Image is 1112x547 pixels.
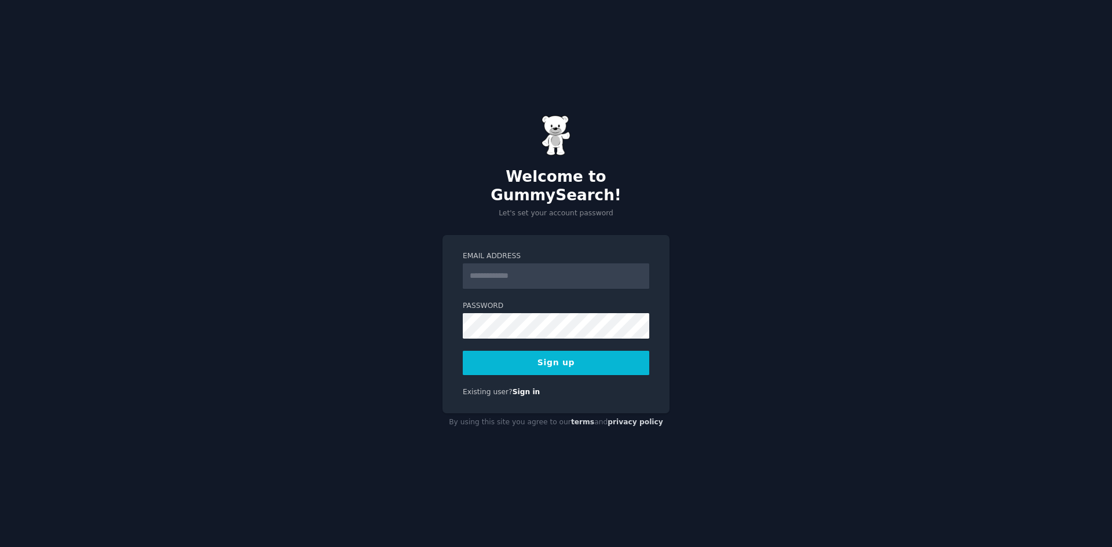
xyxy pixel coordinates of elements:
div: By using this site you agree to our and [442,413,670,432]
span: Existing user? [463,388,513,396]
label: Email Address [463,251,649,262]
a: privacy policy [608,418,663,426]
a: Sign in [513,388,540,396]
h2: Welcome to GummySearch! [442,168,670,204]
p: Let's set your account password [442,208,670,219]
button: Sign up [463,351,649,375]
a: terms [571,418,594,426]
label: Password [463,301,649,311]
img: Gummy Bear [542,115,570,156]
